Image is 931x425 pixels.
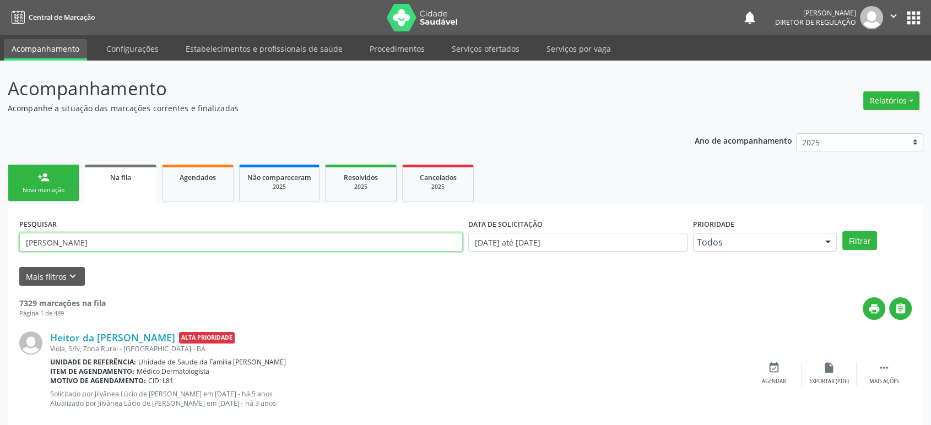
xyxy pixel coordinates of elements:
span: Não compareceram [247,173,311,182]
button: Filtrar [842,231,877,250]
span: Todos [697,237,815,248]
label: DATA DE SOLICITAÇÃO [468,216,543,233]
i: print [868,303,880,315]
div: Mais ações [869,378,899,385]
span: Agendados [180,173,216,182]
div: Viola, S/N, Zona Rural - [GEOGRAPHIC_DATA] - BA [50,344,746,353]
a: Serviços por vaga [539,39,619,58]
div: 2025 [410,183,465,191]
button: notifications [742,10,757,25]
span: Central de Marcação [29,13,95,22]
b: Motivo de agendamento: [50,376,146,385]
div: Página 1 de 489 [19,309,106,318]
div: 2025 [333,183,388,191]
p: Solicitado por Jilvânea Lúcio de [PERSON_NAME] em [DATE] - há 5 anos Atualizado por Jilvânea Lúci... [50,389,746,408]
i: keyboard_arrow_down [67,270,79,282]
button: apps [904,8,923,28]
span: CID: L81 [148,376,174,385]
span: Médico Dermatologista [137,367,209,376]
span: Unidade de Saude da Familia [PERSON_NAME] [138,357,286,367]
a: Acompanhamento [4,39,87,61]
span: Diretor de regulação [775,18,856,27]
span: Cancelados [420,173,457,182]
span: Alta Prioridade [179,332,235,344]
span: Resolvidos [344,173,378,182]
a: Estabelecimentos e profissionais de saúde [178,39,350,58]
i:  [895,303,907,315]
i: event_available [768,362,780,374]
p: Ano de acompanhamento [695,133,792,147]
i:  [878,362,890,374]
strong: 7329 marcações na fila [19,298,106,308]
input: Nome, CNS [19,233,463,252]
a: Heitor da [PERSON_NAME] [50,331,175,344]
button: print [863,297,885,320]
label: Prioridade [693,216,734,233]
img: img [860,6,883,29]
a: Serviços ofertados [444,39,527,58]
i:  [887,10,900,22]
p: Acompanhamento [8,75,648,102]
div: 2025 [247,183,311,191]
button:  [883,6,904,29]
img: img [19,331,42,355]
button: Mais filtroskeyboard_arrow_down [19,267,85,286]
div: Exportar (PDF) [809,378,849,385]
div: person_add [37,171,50,183]
b: Item de agendamento: [50,367,134,376]
b: Unidade de referência: [50,357,136,367]
a: Procedimentos [362,39,432,58]
div: Agendar [762,378,786,385]
button: Relatórios [863,91,919,110]
button:  [889,297,912,320]
label: PESQUISAR [19,216,57,233]
a: Central de Marcação [8,8,95,26]
a: Configurações [99,39,166,58]
div: [PERSON_NAME] [775,8,856,18]
span: Na fila [110,173,131,182]
div: Nova marcação [16,186,71,194]
input: Selecione um intervalo [468,233,688,252]
p: Acompanhe a situação das marcações correntes e finalizadas [8,102,648,114]
i: insert_drive_file [823,362,835,374]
